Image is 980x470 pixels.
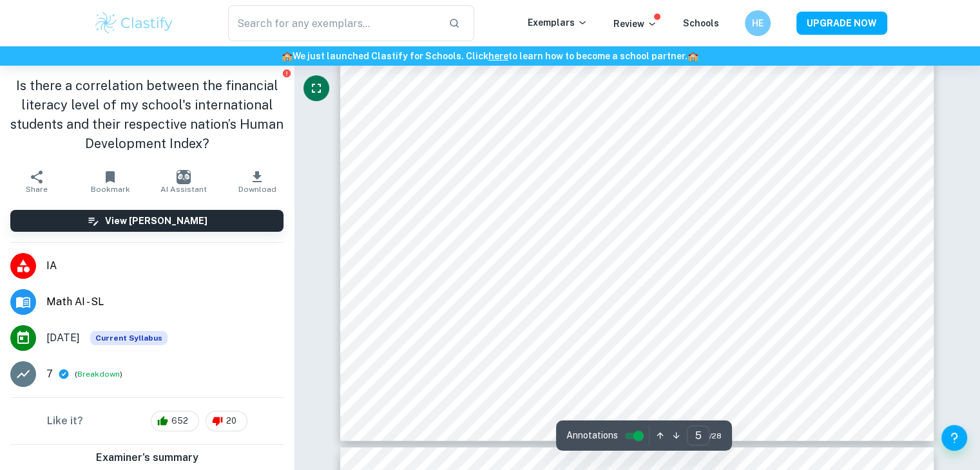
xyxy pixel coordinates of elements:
[46,366,53,382] p: 7
[46,330,80,346] span: [DATE]
[282,68,291,78] button: Report issue
[3,49,977,63] h6: We just launched Clastify for Schools. Click to learn how to become a school partner.
[46,258,283,274] span: IA
[46,294,283,310] span: Math AI - SL
[206,411,247,431] div: 20
[10,76,283,153] h1: Is there a correlation between the financial literacy level of my school's international students...
[75,368,122,381] span: ( )
[73,164,147,200] button: Bookmark
[220,164,294,200] button: Download
[228,5,439,41] input: Search for any exemplars...
[709,430,722,442] span: / 28
[488,51,508,61] a: here
[687,51,698,61] span: 🏫
[613,17,657,31] p: Review
[91,185,130,194] span: Bookmark
[303,75,329,101] button: Fullscreen
[77,368,120,380] button: Breakdown
[941,425,967,451] button: Help and Feedback
[147,164,220,200] button: AI Assistant
[10,210,283,232] button: View [PERSON_NAME]
[26,185,48,194] span: Share
[47,413,83,429] h6: Like it?
[282,51,293,61] span: 🏫
[105,214,207,228] h6: View [PERSON_NAME]
[750,16,765,30] h6: HE
[5,450,289,465] h6: Examiner's summary
[796,12,887,35] button: UPGRADE NOW
[177,170,191,184] img: AI Assistant
[164,415,195,428] span: 652
[160,185,207,194] span: AI Assistant
[90,331,168,345] span: Current Syllabus
[566,429,618,442] span: Annotations
[745,10,771,36] button: HE
[528,15,588,30] p: Exemplars
[219,415,244,428] span: 20
[151,411,199,431] div: 652
[93,10,175,36] img: Clastify logo
[238,185,276,194] span: Download
[683,18,719,28] a: Schools
[90,331,168,345] div: This exemplar is based on the current syllabus. Feel free to refer to it for inspiration/ideas wh...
